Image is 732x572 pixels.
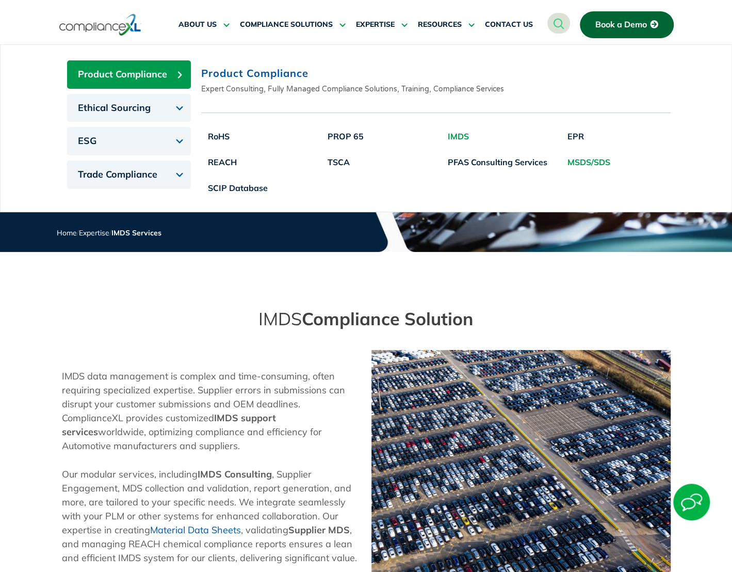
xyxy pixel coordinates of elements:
span: RESOURCES [418,20,462,29]
a: navsearch-button [547,13,570,34]
span: ABOUT US [178,20,217,29]
a: EPR [561,123,617,149]
a: PFAS Consulting Services [441,149,554,175]
p: Expert Consulting, Fully Managed Compliance Solutions, Training, Compliance Services [201,84,671,94]
span: Product Compliance [78,69,167,81]
div: Compliance Solution [57,314,676,324]
a: Book a Demo [580,11,674,38]
a: Material Data Sheets [150,524,241,536]
span: EXPERTISE [356,20,395,29]
a: TSCA [321,149,370,175]
a: EXPERTISE [356,12,408,37]
div: Tabs. Open items with Enter or Space, close with Escape and navigate using the Arrow keys. [67,60,676,206]
p: IMDS data management is complex and time-consuming, often requiring specialized expertise. Suppli... [62,369,361,453]
a: Expertise [79,228,109,237]
span: IMDS Services [111,228,161,237]
h2: Product Compliance [201,66,671,81]
a: RoHS [201,123,274,149]
a: REACH [201,149,274,175]
strong: IMDS Consulting [198,468,272,480]
span: Trade Compliance [78,169,157,181]
span: IMDS [258,308,302,330]
span: Book a Demo [595,20,647,29]
a: IMDS [441,123,554,149]
a: COMPLIANCE SOLUTIONS [240,12,346,37]
a: CONTACT US [485,12,533,37]
span: CONTACT US [485,20,533,29]
a: Home [57,228,77,237]
img: Start Chat [673,484,710,520]
span: / / [57,228,161,237]
a: PROP 65 [321,123,370,149]
a: ABOUT US [178,12,230,37]
span: COMPLIANCE SOLUTIONS [240,20,333,29]
span: Ethical Sourcing [78,102,151,114]
a: RESOURCES [418,12,475,37]
img: logo-one.svg [59,13,141,37]
a: SCIP Database [201,175,274,201]
a: MSDS/SDS [561,149,617,175]
span: ESG [78,135,96,147]
strong: Supplier MDS [288,524,350,536]
p: Our modular services, including , Supplier Engagement, MDS collection and validation, report gene... [62,467,361,565]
